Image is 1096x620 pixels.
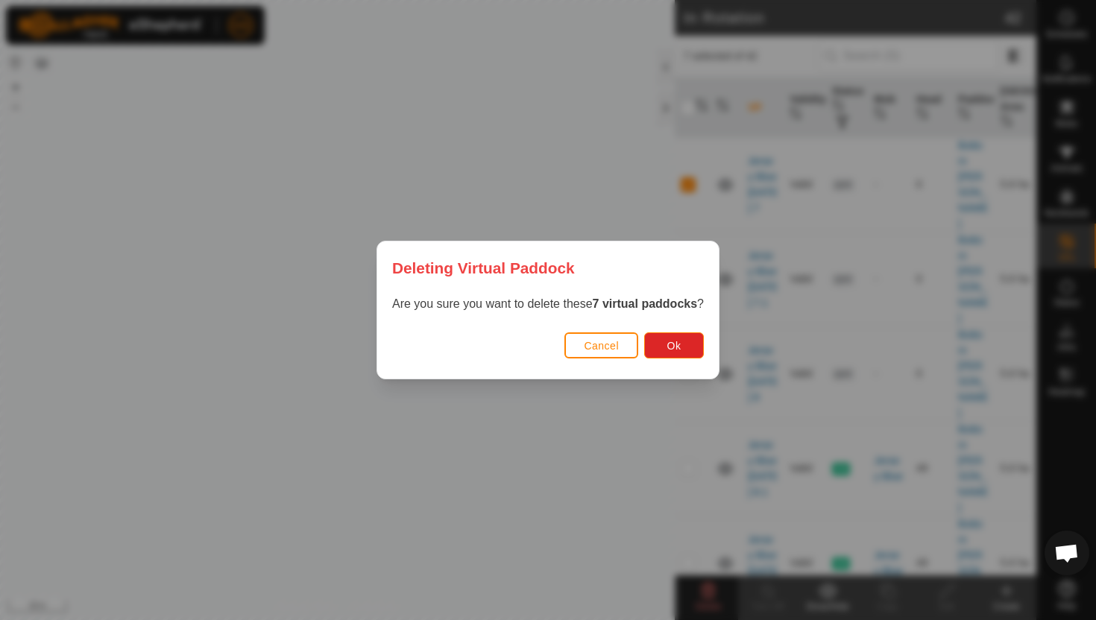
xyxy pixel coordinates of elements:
[392,256,575,279] span: Deleting Virtual Paddock
[667,340,681,352] span: Ok
[644,332,704,358] button: Ok
[564,332,638,358] button: Cancel
[593,297,698,310] strong: 7 virtual paddocks
[392,297,704,310] span: Are you sure you want to delete these ?
[1045,531,1089,575] div: Open chat
[584,340,619,352] span: Cancel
